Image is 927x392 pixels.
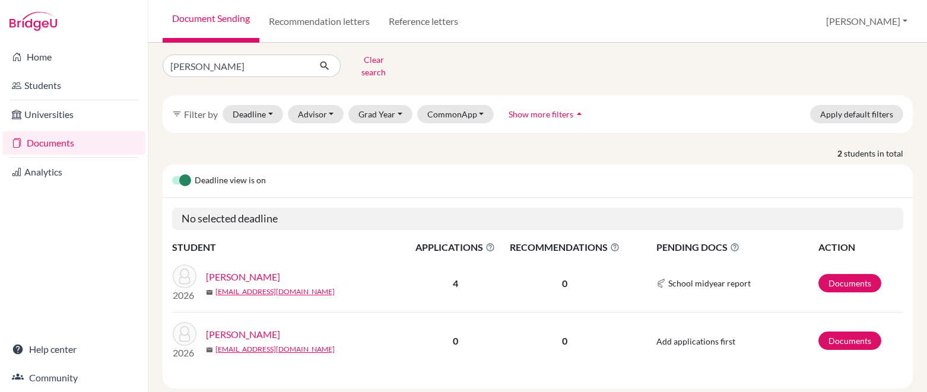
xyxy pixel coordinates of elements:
p: 0 [502,276,627,291]
span: mail [206,346,213,353]
a: Analytics [2,160,145,184]
p: 0 [502,334,627,348]
button: Apply default filters [810,105,903,123]
button: Grad Year [348,105,412,123]
span: PENDING DOCS [656,240,817,254]
span: School midyear report [668,277,751,289]
b: 4 [453,278,458,289]
span: Add applications first [656,336,735,346]
h5: No selected deadline [172,208,903,230]
p: 2026 [173,346,196,360]
a: Documents [818,274,881,292]
img: Rodriguez, Natalie [173,322,196,346]
a: Documents [2,131,145,155]
th: STUDENT [172,240,409,255]
img: Rodriguez, Natalie [173,264,196,288]
a: Community [2,366,145,390]
a: [PERSON_NAME] [206,327,280,342]
span: RECOMMENDATIONS [502,240,627,254]
span: APPLICATIONS [410,240,501,254]
button: [PERSON_NAME] [821,10,913,33]
a: [PERSON_NAME] [206,270,280,284]
button: Deadline [223,105,283,123]
button: CommonApp [417,105,494,123]
strong: 2 [837,147,844,160]
a: Home [2,45,145,69]
span: Filter by [184,109,218,120]
b: 0 [453,335,458,346]
th: ACTION [818,240,903,255]
button: Clear search [341,50,407,81]
a: [EMAIL_ADDRESS][DOMAIN_NAME] [215,286,335,297]
button: Advisor [288,105,344,123]
i: filter_list [172,109,182,119]
img: Bridge-U [9,12,57,31]
span: Show more filters [509,109,573,119]
img: Common App logo [656,279,666,288]
a: Help center [2,337,145,361]
i: arrow_drop_up [573,108,585,120]
input: Find student by name... [163,55,310,77]
a: Students [2,74,145,97]
span: mail [206,289,213,296]
span: Deadline view is on [195,174,266,188]
a: Universities [2,103,145,126]
a: [EMAIL_ADDRESS][DOMAIN_NAME] [215,344,335,355]
button: Show more filtersarrow_drop_up [499,105,595,123]
span: students in total [844,147,913,160]
a: Documents [818,332,881,350]
p: 2026 [173,288,196,302]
